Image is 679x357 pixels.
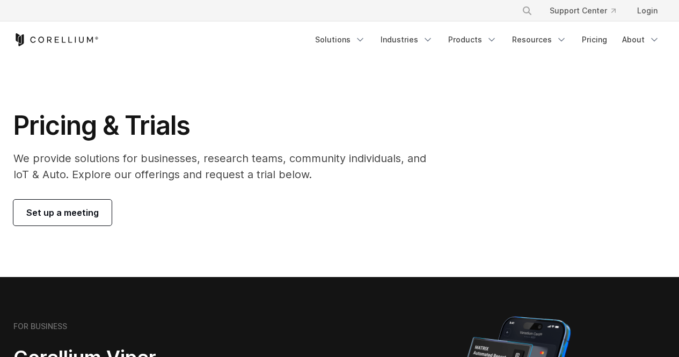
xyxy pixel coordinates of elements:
[575,30,614,49] a: Pricing
[374,30,440,49] a: Industries
[541,1,624,20] a: Support Center
[517,1,537,20] button: Search
[309,30,666,49] div: Navigation Menu
[13,322,67,331] h6: FOR BUSINESS
[13,200,112,225] a: Set up a meeting
[13,33,99,46] a: Corellium Home
[26,206,99,219] span: Set up a meeting
[442,30,503,49] a: Products
[509,1,666,20] div: Navigation Menu
[629,1,666,20] a: Login
[13,110,441,142] h1: Pricing & Trials
[506,30,573,49] a: Resources
[309,30,372,49] a: Solutions
[616,30,666,49] a: About
[13,150,441,183] p: We provide solutions for businesses, research teams, community individuals, and IoT & Auto. Explo...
